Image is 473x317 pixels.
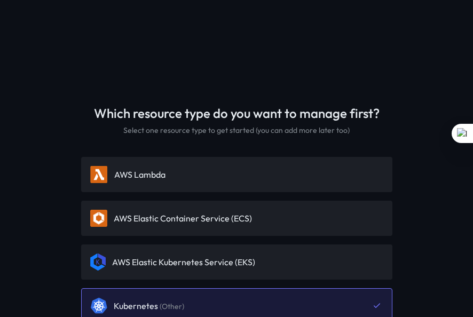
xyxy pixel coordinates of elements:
[114,168,165,181] div: AWS Lambda
[81,244,392,280] div: AWS Elastic Kubernetes Service (EKS)
[114,299,184,312] div: Kubernetes
[160,302,184,311] span: (Other)
[81,201,392,236] div: AWS Elastic Container Service (ECS)
[123,125,350,136] div: Select one resource type to get started (you can add more later too)
[94,106,380,121] div: Which resource type do you want to manage first?
[81,157,392,192] div: AWS Lambda
[114,212,252,225] div: AWS Elastic Container Service (ECS)
[112,256,255,268] div: AWS Elastic Kubernetes Service (EKS)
